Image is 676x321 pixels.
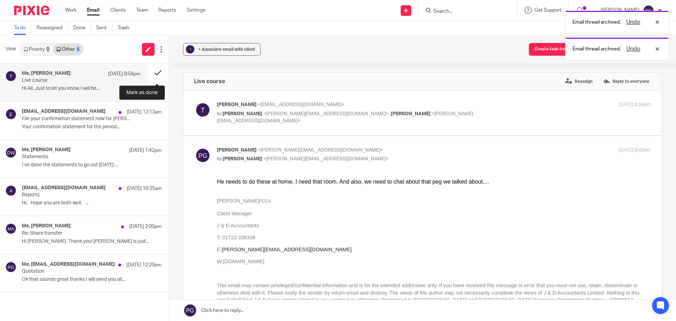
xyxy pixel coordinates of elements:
[20,44,53,55] a: Priority0
[22,185,106,191] h4: [EMAIL_ADDRESS][DOMAIN_NAME]
[563,76,594,87] label: Reassign
[158,7,176,14] a: Reports
[5,261,17,273] img: svg%3E
[186,45,194,54] div: ?
[258,102,344,107] span: <[EMAIL_ADDRESS][DOMAIN_NAME]>
[194,147,212,164] img: svg%3E
[6,80,48,86] a: [DOMAIN_NAME]
[194,101,212,119] img: svg%3E
[22,86,140,92] p: Hi All, Just to let you know, I will be...
[129,147,162,154] p: [DATE] 1:42pm
[572,19,621,26] p: Email thread archived.
[14,6,49,15] img: Pixie
[65,7,76,14] a: Work
[37,21,68,35] a: Reassigned
[22,261,115,267] h4: Me, [EMAIL_ADDRESS][DOMAIN_NAME]
[217,102,257,107] span: [PERSON_NAME]
[127,109,162,116] p: [DATE] 12:13am
[22,116,134,122] p: File your confirmation statement now for [PERSON_NAME] AGRICULTURAL LTD 12052073
[601,76,651,87] label: Reply to everyone
[22,147,71,153] h4: Me, [PERSON_NAME]
[5,109,17,120] img: svg%3E
[127,185,162,192] p: [DATE] 10:35am
[619,101,651,109] p: [DATE] 8:58pm
[77,47,80,52] div: 6
[22,277,162,283] p: Ok that sounds great thanks I will send you all...
[5,68,135,74] a: [PERSON_NAME][EMAIL_ADDRESS][DOMAIN_NAME]
[194,78,225,85] h4: Live course
[643,5,654,16] img: svg%3E
[572,45,621,53] p: Email thread archived.
[43,20,54,25] span: FCCA
[391,111,431,116] span: [PERSON_NAME]
[217,148,257,153] span: [PERSON_NAME]
[223,111,262,116] span: [PERSON_NAME]
[22,268,134,274] p: Quotation
[263,111,389,116] span: <[PERSON_NAME][EMAIL_ADDRESS][DOMAIN_NAME]>
[136,7,148,14] a: Team
[5,45,16,53] span: View
[14,21,31,35] a: To do
[263,156,389,161] span: <[PERSON_NAME][EMAIL_ADDRESS][DOMAIN_NAME]>
[5,70,17,82] img: svg%3E
[22,192,134,198] p: Reports
[22,230,134,236] p: Re: Share transfer
[22,78,117,84] p: Live course
[223,156,262,161] span: [PERSON_NAME]
[198,47,255,51] span: + Associate email with client
[129,223,162,230] p: [DATE] 2:00pm
[22,162,162,168] p: I’ve done the statements to go out [DATE] ...
[217,111,221,116] span: to
[118,21,134,35] a: Trash
[110,7,126,14] a: Clients
[5,185,17,196] img: svg%3E
[183,43,261,56] button: ? + Associate email with client
[22,154,134,160] p: Statements
[22,239,162,245] p: Hi [PERSON_NAME] Thank you! [PERSON_NAME] is just...
[87,7,100,14] a: Email
[624,18,643,26] button: Undo
[187,7,205,14] a: Settings
[5,147,17,158] img: svg%3E
[22,223,71,229] h4: Me, [PERSON_NAME]
[390,111,391,116] span: ,
[5,223,17,234] img: svg%3E
[108,70,140,78] p: [DATE] 8:58pm
[22,70,71,76] h4: Me, [PERSON_NAME]
[96,21,112,35] a: Sent
[258,148,383,153] span: <[PERSON_NAME][EMAIL_ADDRESS][DOMAIN_NAME]>
[217,156,221,161] span: to
[624,45,643,53] button: Undo
[46,47,49,52] div: 0
[126,261,162,268] p: [DATE] 12:20pm
[22,200,162,206] p: Hi, Hope you are both well. ...
[73,21,91,35] a: Done
[53,44,83,55] a: Other6
[22,124,162,130] p: Your confirmation statement for the period...
[22,109,106,115] h4: [EMAIL_ADDRESS][DOMAIN_NAME]
[619,147,651,154] p: [DATE] 8:42am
